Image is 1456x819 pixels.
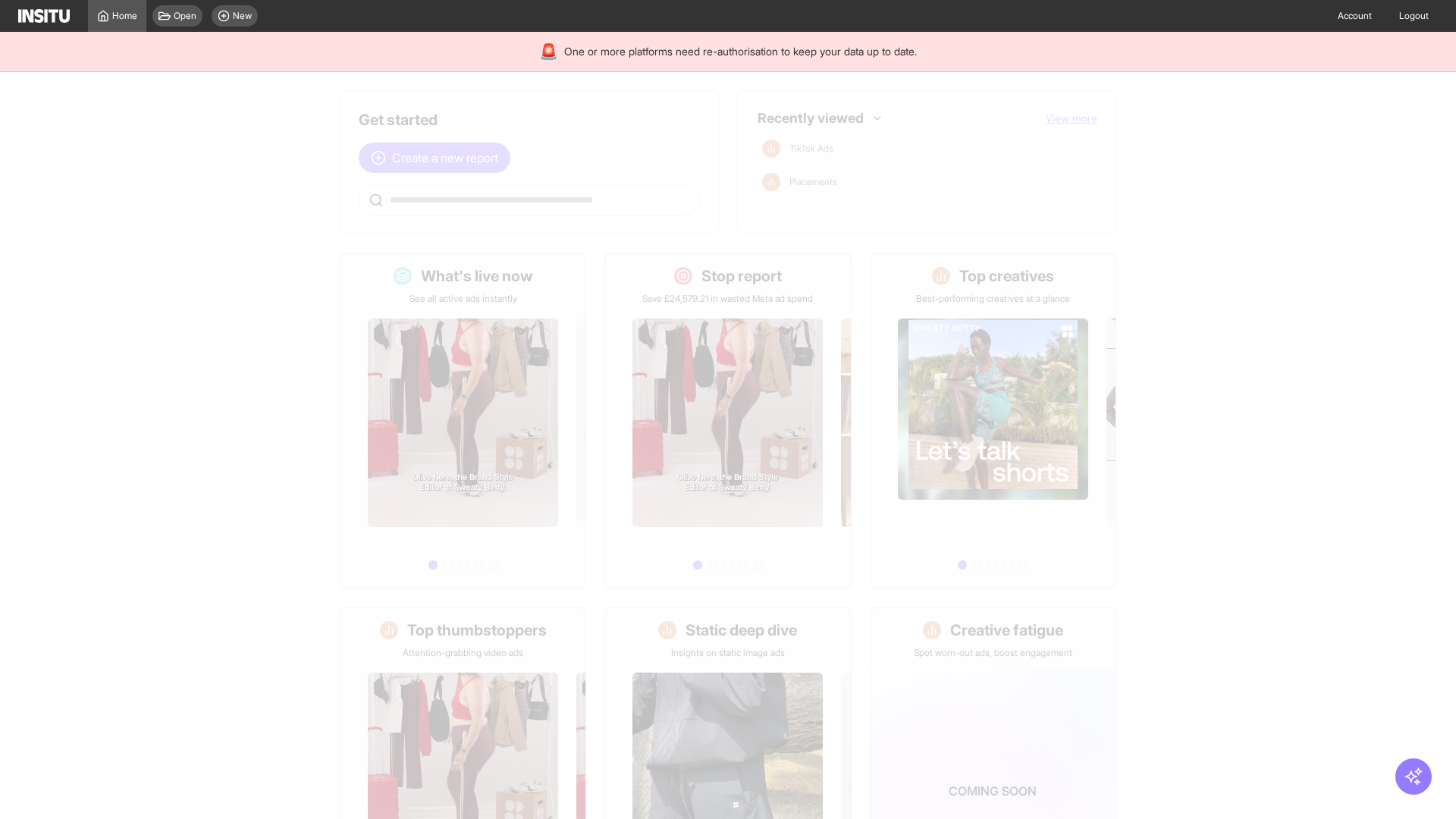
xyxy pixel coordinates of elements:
[539,41,558,62] div: 🚨
[18,9,70,23] img: Logo
[174,10,196,22] span: Open
[233,10,252,22] span: New
[564,44,917,59] span: One or more platforms need re-authorisation to keep your data up to date.
[112,10,137,22] span: Home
